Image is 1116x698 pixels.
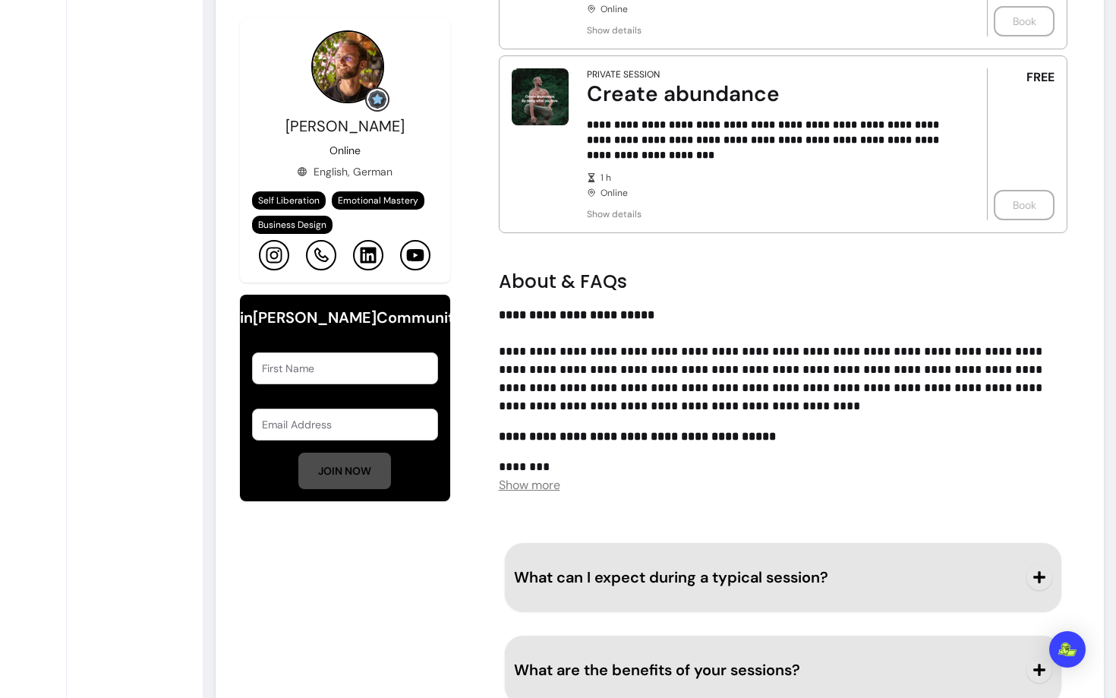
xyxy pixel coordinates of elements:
[587,24,945,36] span: Show details
[258,219,326,231] span: Business Design
[311,30,384,103] img: Provider image
[368,90,386,109] img: Grow
[587,208,945,220] span: Show details
[512,68,569,125] img: Create abundance
[1026,68,1055,87] span: FREE
[514,567,828,587] span: What can I expect during a typical session?
[1049,631,1086,668] div: Open Intercom Messenger
[297,164,392,179] div: English, German
[262,417,428,432] input: Email Address
[587,68,660,81] div: Private Session
[587,172,945,199] div: Online
[258,194,320,207] span: Self Liberation
[499,477,560,493] span: Show more
[514,660,800,680] span: What are the benefits of your sessions?
[262,361,428,376] input: First Name
[329,143,361,158] p: Online
[499,270,1068,294] h2: About & FAQs
[285,116,405,136] span: [PERSON_NAME]
[601,172,945,184] span: 1 h
[338,194,418,207] span: Emotional Mastery
[514,645,1053,695] button: What are the benefits of your sessions?
[222,307,468,328] h6: Join [PERSON_NAME] Community!
[514,552,1053,602] button: What can I expect during a typical session?
[587,81,945,108] div: Create abundance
